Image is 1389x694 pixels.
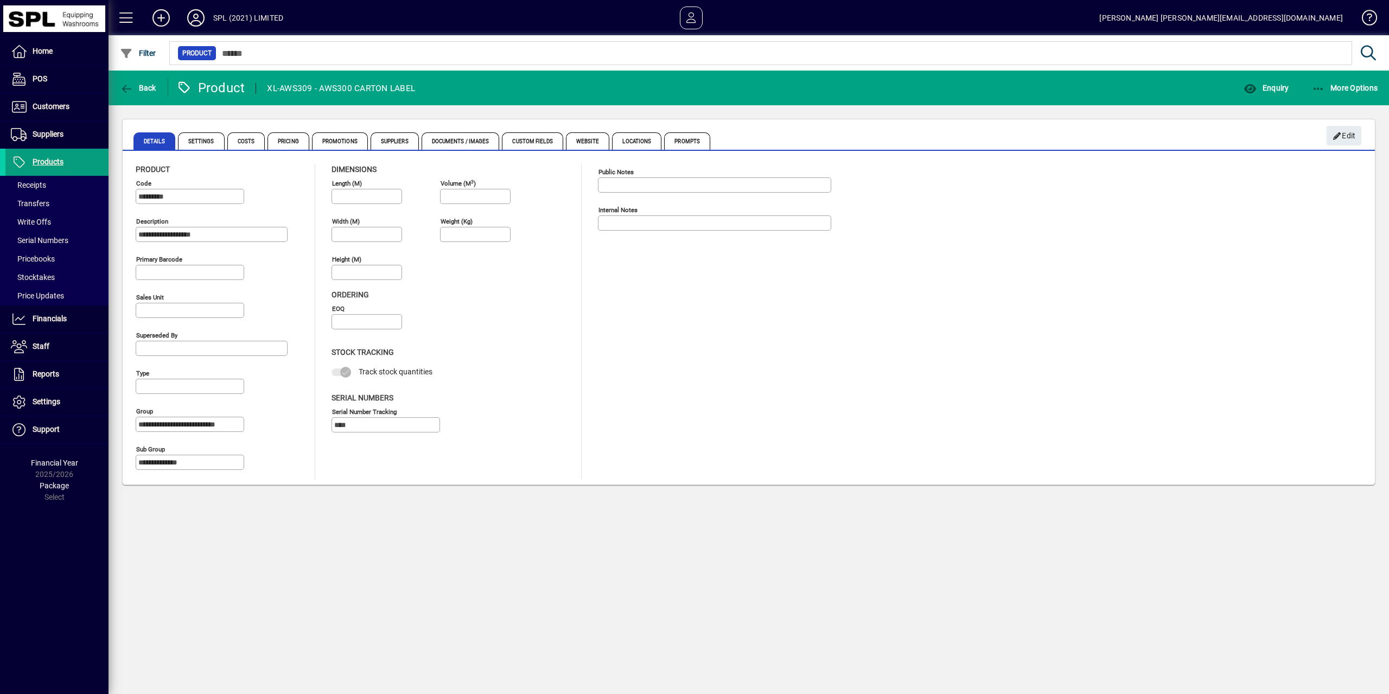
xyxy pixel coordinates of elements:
mat-label: Group [136,408,153,415]
mat-label: Sales unit [136,294,164,301]
mat-label: Code [136,180,151,187]
span: Product [136,165,170,174]
a: Customers [5,93,109,120]
span: Financials [33,314,67,323]
a: Settings [5,389,109,416]
mat-label: Width (m) [332,218,360,225]
span: Customers [33,102,69,111]
mat-label: Serial Number tracking [332,408,397,415]
button: Edit [1327,126,1361,145]
span: Settings [33,397,60,406]
div: [PERSON_NAME] [PERSON_NAME][EMAIL_ADDRESS][DOMAIN_NAME] [1099,9,1343,27]
span: Dimensions [332,165,377,174]
mat-label: Sub group [136,445,165,453]
div: Product [176,79,245,97]
a: Price Updates [5,286,109,305]
mat-label: EOQ [332,305,345,313]
span: Stock Tracking [332,348,394,356]
mat-label: Weight (Kg) [441,218,473,225]
a: Write Offs [5,213,109,231]
button: Filter [117,43,159,63]
span: Product [182,48,212,59]
span: Ordering [332,290,369,299]
mat-label: Length (m) [332,180,362,187]
a: Staff [5,333,109,360]
a: Support [5,416,109,443]
span: Reports [33,370,59,378]
span: Suppliers [371,132,419,150]
span: Package [40,481,69,490]
span: Prompts [664,132,710,150]
span: Transfers [11,199,49,208]
a: Receipts [5,176,109,194]
span: Suppliers [33,130,63,138]
a: Pricebooks [5,250,109,268]
a: Stocktakes [5,268,109,286]
button: Back [117,78,159,98]
a: Serial Numbers [5,231,109,250]
span: Write Offs [11,218,51,226]
span: More Options [1312,84,1378,92]
span: Pricebooks [11,254,55,263]
span: Serial Numbers [332,393,393,402]
span: Filter [120,49,156,58]
mat-label: Superseded by [136,332,177,339]
span: Staff [33,342,49,351]
span: Custom Fields [502,132,563,150]
button: More Options [1309,78,1381,98]
a: Suppliers [5,121,109,148]
mat-label: Description [136,218,168,225]
mat-label: Type [136,370,149,377]
span: Support [33,425,60,434]
span: Settings [178,132,225,150]
mat-label: Primary barcode [136,256,182,263]
mat-label: Public Notes [598,168,634,176]
span: Stocktakes [11,273,55,282]
button: Enquiry [1241,78,1291,98]
span: Details [133,132,175,150]
span: Website [566,132,610,150]
span: Promotions [312,132,368,150]
span: Products [33,157,63,166]
button: Profile [179,8,213,28]
a: Home [5,38,109,65]
a: POS [5,66,109,93]
span: Pricing [267,132,309,150]
a: Knowledge Base [1354,2,1375,37]
span: Edit [1333,127,1356,145]
span: Price Updates [11,291,64,300]
span: Track stock quantities [359,367,432,376]
div: XL-AWS309 - AWS300 CARTON LABEL [267,80,415,97]
button: Add [144,8,179,28]
span: Back [120,84,156,92]
div: SPL (2021) LIMITED [213,9,283,27]
span: Enquiry [1244,84,1289,92]
span: Serial Numbers [11,236,68,245]
span: Documents / Images [422,132,500,150]
a: Reports [5,361,109,388]
span: Locations [612,132,661,150]
span: Receipts [11,181,46,189]
span: Financial Year [31,459,78,467]
mat-label: Internal Notes [598,206,638,214]
a: Financials [5,305,109,333]
span: Costs [227,132,265,150]
app-page-header-button: Back [109,78,168,98]
a: Transfers [5,194,109,213]
span: Home [33,47,53,55]
mat-label: Volume (m ) [441,180,476,187]
mat-label: Height (m) [332,256,361,263]
span: POS [33,74,47,83]
sup: 3 [471,179,474,184]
